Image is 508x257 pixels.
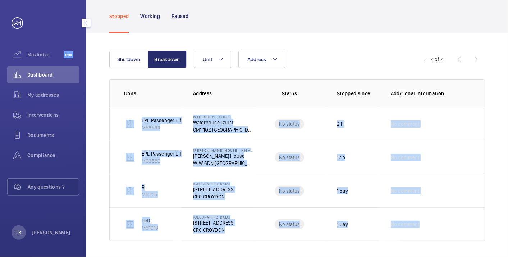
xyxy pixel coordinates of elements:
span: Unit [203,56,212,62]
span: No comment [391,154,420,161]
p: Status [258,90,320,97]
p: Working [140,13,160,20]
p: M58599 [142,124,194,131]
p: M51018 [142,224,158,231]
p: Units [124,90,182,97]
p: Additional information [391,90,470,97]
button: Address [238,51,285,68]
span: Beta [64,51,73,58]
button: Unit [194,51,231,68]
p: 1 day [337,187,348,194]
button: Breakdown [148,51,187,68]
p: M63586 [142,157,193,165]
span: Any questions ? [28,183,79,191]
p: CR0 CROYDON [193,226,235,234]
p: No status [279,221,300,228]
p: [GEOGRAPHIC_DATA] [193,182,235,186]
span: Maximize [27,51,64,58]
p: [PERSON_NAME] House - High Risk Building [193,148,253,152]
p: Address [193,90,253,97]
p: EPL Passenger Lift No 1 [142,150,193,157]
span: No comment [391,221,420,228]
p: [PERSON_NAME] [32,229,70,236]
span: Documents [27,132,79,139]
p: No status [279,154,300,161]
span: Address [247,56,266,62]
p: CM1 1QZ [GEOGRAPHIC_DATA] [193,126,253,133]
span: My addresses [27,91,79,98]
img: elevator.svg [126,153,134,162]
img: elevator.svg [126,187,134,195]
span: Dashboard [27,71,79,78]
p: [STREET_ADDRESS] [193,219,235,226]
p: Waterhouse Court [193,119,253,126]
p: M51017 [142,191,158,198]
p: EPL Passenger Lift 1-40 [142,117,194,124]
p: R [142,184,158,191]
img: elevator.svg [126,120,134,128]
button: Shutdown [109,51,148,68]
p: [STREET_ADDRESS] [193,186,235,193]
p: 1 day [337,221,348,228]
p: Left [142,217,158,224]
p: Waterhouse Court [193,115,253,119]
img: elevator.svg [126,220,134,229]
span: No comment [391,187,420,194]
p: TB [16,229,21,236]
p: 2 h [337,120,344,128]
span: Compliance [27,152,79,159]
p: [GEOGRAPHIC_DATA] [193,215,235,219]
p: [PERSON_NAME] House [193,152,253,160]
p: No status [279,187,300,194]
p: Paused [171,13,188,20]
p: No status [279,120,300,128]
span: No comment [391,120,420,128]
p: CR0 CROYDON [193,193,235,200]
p: Stopped since [337,90,379,97]
p: W1W 6DN [GEOGRAPHIC_DATA] [193,160,253,167]
p: 17 h [337,154,345,161]
span: Interventions [27,111,79,119]
p: Stopped [109,13,129,20]
div: 1 – 4 of 4 [424,56,444,63]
